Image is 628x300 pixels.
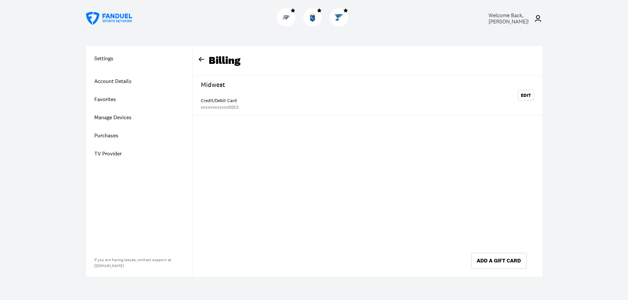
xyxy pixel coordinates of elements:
[518,90,534,100] button: Edit
[303,21,324,28] a: RoyalsRoyals
[474,12,542,25] a: Welcome Back,[PERSON_NAME]!
[193,46,542,75] div: Billing
[201,97,238,104] div: Credit/Debit Card
[94,257,171,268] a: If you are having issues, contact support at[DOMAIN_NAME]
[201,104,238,111] div: xxxxxxxxxxxx9253
[471,253,526,269] button: Add a Gift Card
[86,12,132,25] a: FanDuel Sports Network
[277,21,298,28] a: ThunderThunder
[201,80,238,89] div: Midwest
[489,12,529,25] span: Welcome Back, [PERSON_NAME] !
[86,108,192,126] a: Manage Devices
[282,13,290,22] img: Thunder
[86,145,192,163] a: TV Provider
[86,72,192,90] a: Account Details
[330,21,351,28] a: BluesBlues
[86,54,192,62] h1: Settings
[86,90,192,108] a: Favorites
[308,13,317,22] img: Royals
[86,126,192,145] a: Purchases
[335,13,343,22] img: Blues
